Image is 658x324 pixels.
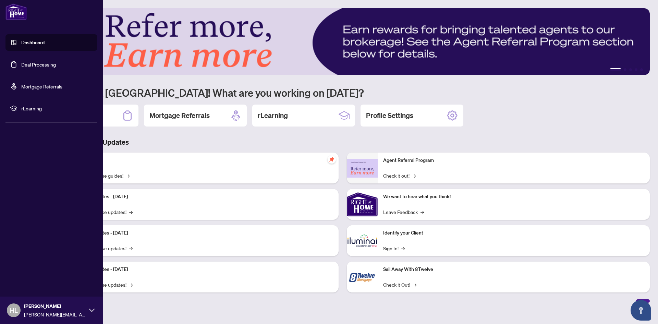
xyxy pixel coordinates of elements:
p: Platform Updates - [DATE] [72,229,333,237]
span: → [401,244,405,252]
img: Agent Referral Program [347,159,378,178]
span: rLearning [21,105,93,112]
p: We want to hear what you think! [383,193,644,201]
span: [PERSON_NAME] [24,302,86,310]
button: 5 [640,68,643,71]
span: pushpin [328,155,336,164]
span: → [126,172,130,179]
a: Dashboard [21,39,45,46]
a: Mortgage Referrals [21,83,62,89]
span: → [413,281,416,288]
a: Check it Out!→ [383,281,416,288]
a: Leave Feedback→ [383,208,424,216]
span: → [421,208,424,216]
p: Sail Away With 8Twelve [383,266,644,273]
a: Sign In!→ [383,244,405,252]
span: → [129,281,133,288]
img: logo [5,3,27,20]
button: Open asap [631,300,651,321]
span: → [129,244,133,252]
img: Identify your Client [347,225,378,256]
span: → [129,208,133,216]
img: Sail Away With 8Twelve [347,262,378,292]
button: 1 [610,68,621,71]
p: Agent Referral Program [383,157,644,164]
button: 4 [635,68,637,71]
p: Identify your Client [383,229,644,237]
img: We want to hear what you think! [347,189,378,220]
a: Deal Processing [21,61,56,68]
button: 3 [629,68,632,71]
span: → [412,172,416,179]
h2: Mortgage Referrals [149,111,210,120]
h3: Brokerage & Industry Updates [36,137,650,147]
h1: Welcome back [GEOGRAPHIC_DATA]! What are you working on [DATE]? [36,86,650,99]
span: [PERSON_NAME][EMAIL_ADDRESS][DOMAIN_NAME] [24,311,86,318]
img: Slide 0 [36,8,650,75]
p: Self-Help [72,157,333,164]
h2: Profile Settings [366,111,413,120]
h2: rLearning [258,111,288,120]
span: HL [10,305,18,315]
button: 2 [624,68,626,71]
a: Check it out!→ [383,172,416,179]
p: Platform Updates - [DATE] [72,193,333,201]
p: Platform Updates - [DATE] [72,266,333,273]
